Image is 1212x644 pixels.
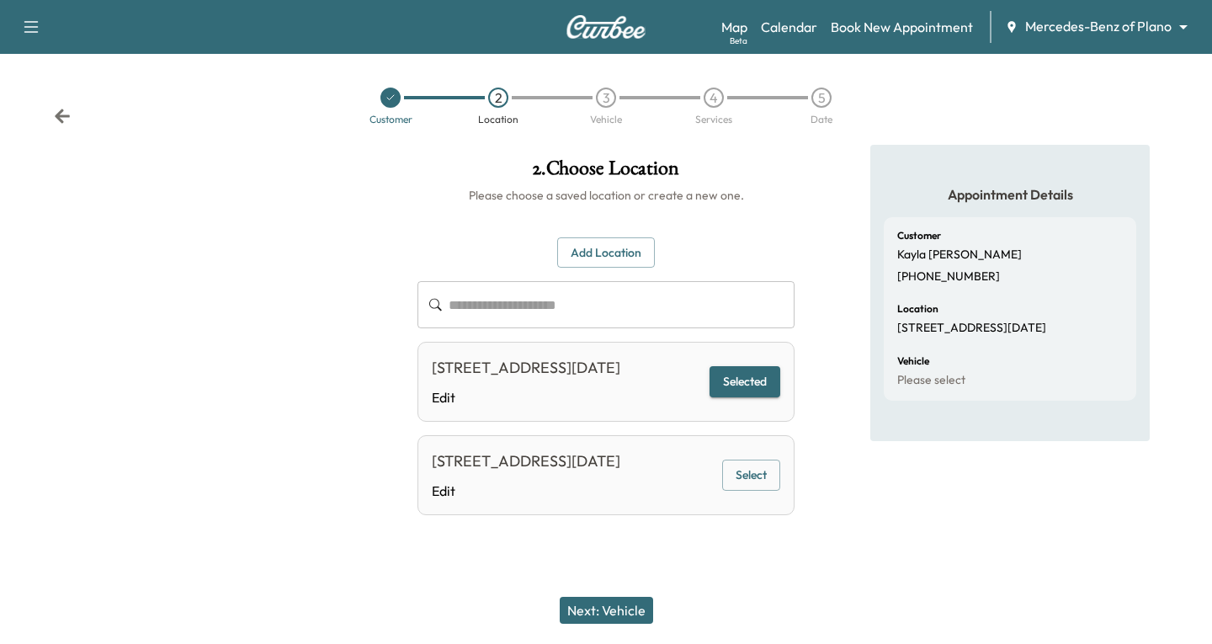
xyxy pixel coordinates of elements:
[557,237,655,269] button: Add Location
[560,597,653,624] button: Next: Vehicle
[761,17,817,37] a: Calendar
[432,356,620,380] div: [STREET_ADDRESS][DATE]
[897,269,1000,285] p: [PHONE_NUMBER]
[704,88,724,108] div: 4
[811,88,832,108] div: 5
[432,450,620,473] div: [STREET_ADDRESS][DATE]
[897,247,1022,263] p: Kayla [PERSON_NAME]
[369,114,412,125] div: Customer
[897,231,941,241] h6: Customer
[831,17,973,37] a: Book New Appointment
[897,321,1046,336] p: [STREET_ADDRESS][DATE]
[432,481,620,501] a: Edit
[897,304,938,314] h6: Location
[721,17,747,37] a: MapBeta
[590,114,622,125] div: Vehicle
[695,114,732,125] div: Services
[432,387,620,407] a: Edit
[478,114,518,125] div: Location
[54,108,71,125] div: Back
[897,356,929,366] h6: Vehicle
[722,460,780,491] button: Select
[417,187,795,204] h6: Please choose a saved location or create a new one.
[730,35,747,47] div: Beta
[897,373,965,388] p: Please select
[884,185,1136,204] h5: Appointment Details
[710,366,780,397] button: Selected
[566,15,646,39] img: Curbee Logo
[1025,17,1172,36] span: Mercedes-Benz of Plano
[488,88,508,108] div: 2
[417,158,795,187] h1: 2 . Choose Location
[596,88,616,108] div: 3
[811,114,832,125] div: Date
